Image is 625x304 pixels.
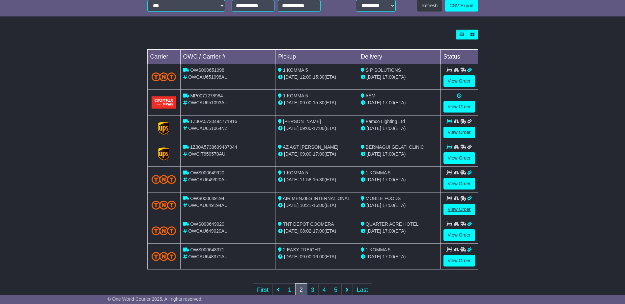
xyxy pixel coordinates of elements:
img: TNT_Domestic.png [152,201,176,210]
span: [DATE] [284,203,298,208]
div: - (ETA) [278,202,355,209]
span: [DATE] [284,100,298,105]
span: 09:00 [300,151,311,157]
span: [PERSON_NAME] [283,119,321,124]
span: 16:00 [313,203,325,208]
span: OWCAU648371AU [188,254,228,259]
span: 17:00 [313,151,325,157]
span: OWS000649194 [190,196,224,201]
div: - (ETA) [278,228,355,235]
span: S P SOLUTIONS [366,67,401,73]
span: AIR MENZIES INTERNATIONAL [283,196,350,201]
span: 17:00 [383,151,394,157]
img: TNT_Domestic.png [152,175,176,184]
a: View Order [443,101,475,113]
span: [DATE] [284,254,298,259]
span: OWCIT650570AU [188,151,225,157]
span: 17:00 [313,228,325,234]
div: - (ETA) [278,176,355,183]
span: OWCAU651064NZ [188,126,227,131]
a: 2 [295,283,307,297]
span: OWS000651098 [190,67,224,73]
span: [DATE] [284,126,298,131]
div: (ETA) [361,151,438,158]
div: - (ETA) [278,99,355,106]
span: 15:30 [313,100,325,105]
img: TNT_Domestic.png [152,72,176,81]
div: - (ETA) [278,125,355,132]
span: OWCAU651098AU [188,74,228,80]
a: Last [353,283,372,297]
div: - (ETA) [278,74,355,81]
span: 09:00 [300,126,311,131]
span: 11:58 [300,177,311,182]
span: 09:00 [300,100,311,105]
div: (ETA) [361,74,438,81]
span: MP0071278984 [190,93,223,98]
span: 08:02 [300,228,311,234]
img: GetCarrierServiceLogo [158,147,169,161]
span: [DATE] [367,126,381,131]
a: View Order [443,178,475,190]
span: AEM [365,93,375,98]
td: Carrier [147,50,180,64]
a: View Order [443,75,475,87]
span: 17:00 [383,177,394,182]
span: 17:00 [383,254,394,259]
span: © One World Courier 2025. All rights reserved. [107,296,203,302]
span: OWCAU649920AU [188,177,228,182]
span: [DATE] [367,151,381,157]
div: (ETA) [361,125,438,132]
span: OWCAU649020AU [188,228,228,234]
span: [DATE] [367,228,381,234]
span: TNT DEPOT COOMERA [283,221,334,227]
img: GetCarrierServiceLogo [158,122,169,135]
div: (ETA) [361,253,438,260]
span: 17:00 [383,74,394,80]
span: OWCAU649194AU [188,203,228,208]
span: 17:00 [383,228,394,234]
span: 1 KOMMA 5 [283,93,308,98]
span: 15:30 [313,177,325,182]
span: 1 KOMMA 5 [283,170,308,175]
a: View Order [443,229,475,241]
span: 17:00 [383,203,394,208]
span: BERMAGUI GELATI CLINIC [366,144,424,150]
span: [DATE] [284,177,298,182]
img: Aramex.png [152,96,176,109]
span: [DATE] [367,203,381,208]
span: 2 EASY FREIGHT [283,247,321,252]
div: (ETA) [361,176,438,183]
span: 1 KOMMA 5 [283,67,308,73]
span: 09:00 [300,254,311,259]
a: 1 [284,283,296,297]
span: AZ AGT [PERSON_NAME] [283,144,338,150]
a: 5 [330,283,342,297]
a: View Order [443,127,475,138]
span: [DATE] [367,254,381,259]
span: OWS000649020 [190,221,224,227]
td: OWC / Carrier # [180,50,275,64]
span: [DATE] [284,228,298,234]
span: 17:00 [383,126,394,131]
span: 12:09 [300,74,311,80]
a: View Order [443,204,475,215]
td: Pickup [275,50,358,64]
span: OWS000648371 [190,247,224,252]
a: View Order [443,255,475,266]
a: View Order [443,152,475,164]
span: 16:00 [313,254,325,259]
span: 1Z30A5730494771916 [190,119,237,124]
span: 17:00 [313,126,325,131]
td: Delivery [358,50,440,64]
a: 4 [318,283,330,297]
span: OWS000649920 [190,170,224,175]
span: QUARTER ACRE HOTEL [366,221,419,227]
span: 15:30 [313,74,325,80]
span: OWCAU651093AU [188,100,228,105]
span: [DATE] [367,100,381,105]
span: Famco Lighting Ltd [366,119,405,124]
span: 17:00 [383,100,394,105]
span: [DATE] [284,74,298,80]
span: 1 KOMMA 5 [366,247,390,252]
